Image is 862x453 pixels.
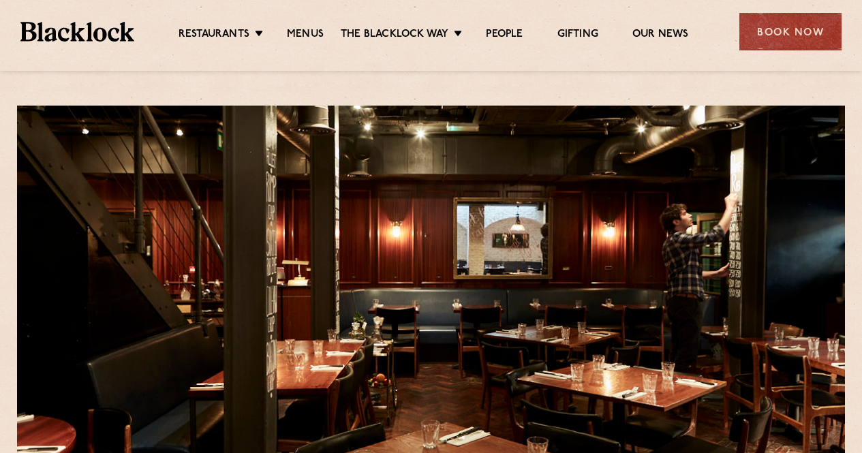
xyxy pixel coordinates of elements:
[179,28,249,43] a: Restaurants
[739,13,842,50] div: Book Now
[20,22,134,41] img: BL_Textured_Logo-footer-cropped.svg
[557,28,598,43] a: Gifting
[287,28,324,43] a: Menus
[632,28,689,43] a: Our News
[341,28,448,43] a: The Blacklock Way
[486,28,523,43] a: People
